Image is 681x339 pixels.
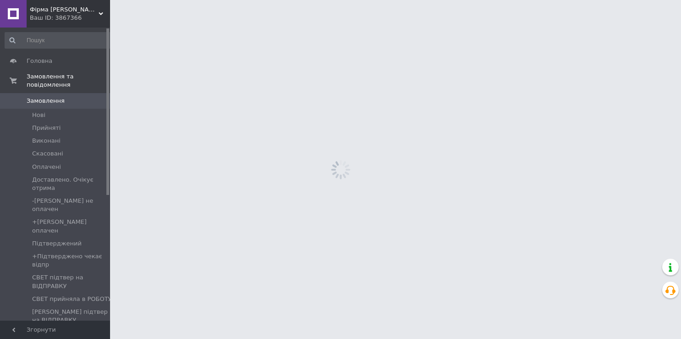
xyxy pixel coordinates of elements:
[5,32,113,49] input: Пошук
[32,197,112,213] span: -[PERSON_NAME] не оплачен
[32,239,82,248] span: Підтверджений
[32,295,112,303] span: СВЕТ прийняла в РОБОТУ
[27,72,110,89] span: Замовлення та повідомлення
[30,14,110,22] div: Ваш ID: 3867366
[27,57,52,65] span: Головна
[32,308,112,324] span: [PERSON_NAME] підтвер на ВІДПРАВКУ
[32,163,61,171] span: Оплачені
[32,111,45,119] span: Нові
[32,150,63,158] span: Скасовані
[30,6,99,14] span: Фірма МАКС
[32,218,112,234] span: +[PERSON_NAME] оплачен
[32,176,112,192] span: Доставлено. Очікує отрима
[27,97,65,105] span: Замовлення
[32,137,61,145] span: Виконані
[32,273,112,290] span: СВЕТ підтвер на ВІДПРАВКУ
[32,252,112,269] span: +Підтверджено чекає відпр
[32,124,61,132] span: Прийняті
